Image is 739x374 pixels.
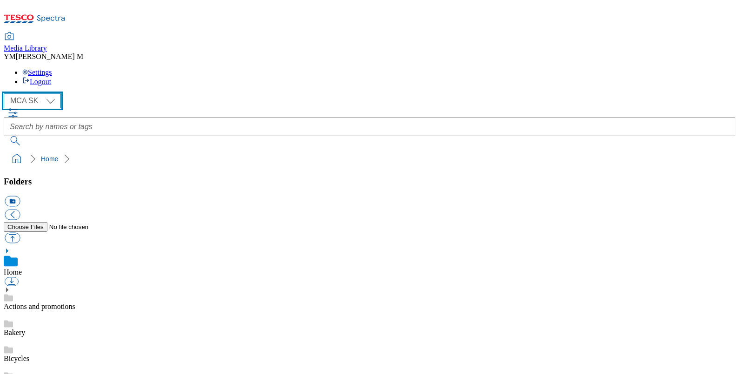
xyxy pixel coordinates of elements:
a: Logout [22,78,51,85]
nav: breadcrumb [4,150,735,168]
span: YM [4,52,16,60]
a: Settings [22,68,52,76]
a: Actions and promotions [4,302,75,310]
a: Home [41,155,58,163]
h3: Folders [4,177,735,187]
span: Media Library [4,44,47,52]
a: Bakery [4,328,25,336]
input: Search by names or tags [4,118,735,136]
span: [PERSON_NAME] M [16,52,83,60]
a: Media Library [4,33,47,52]
a: Bicycles [4,354,29,362]
a: Home [4,268,22,276]
a: home [9,151,24,166]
